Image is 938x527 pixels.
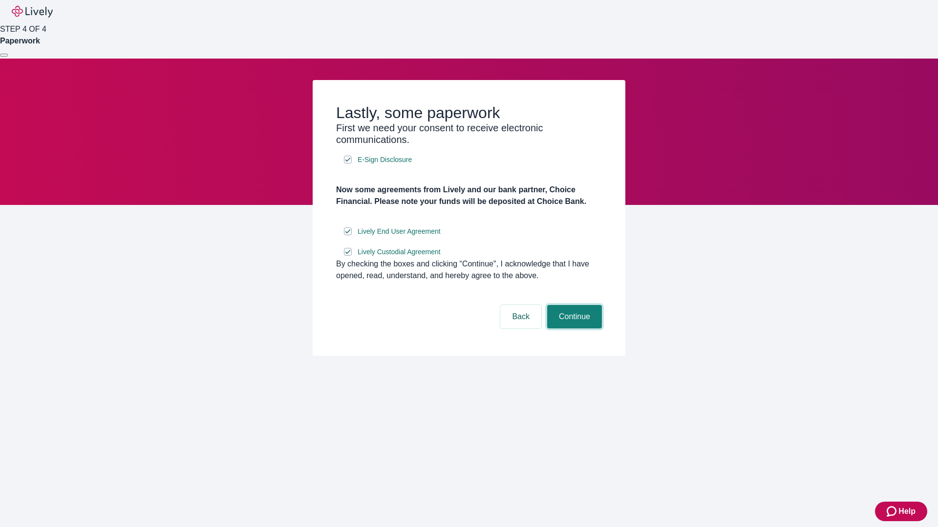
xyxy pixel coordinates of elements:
span: Lively End User Agreement [358,226,441,237]
h3: First we need your consent to receive electronic communications. [336,122,602,145]
h4: Now some agreements from Lively and our bank partner, Choice Financial. Please note your funds wi... [336,184,602,207]
button: Back [500,305,541,328]
div: By checking the boxes and clicking “Continue", I acknowledge that I have opened, read, understand... [336,258,602,282]
h2: Lastly, some paperwork [336,103,602,122]
img: Lively [12,6,53,18]
button: Zendesk support iconHelp [875,502,927,521]
span: Lively Custodial Agreement [358,247,441,257]
span: E-Sign Disclosure [358,155,412,165]
a: e-sign disclosure document [356,225,443,238]
a: e-sign disclosure document [356,154,414,166]
span: Help [898,506,916,517]
a: e-sign disclosure document [356,246,443,258]
svg: Zendesk support icon [887,506,898,517]
button: Continue [547,305,602,328]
